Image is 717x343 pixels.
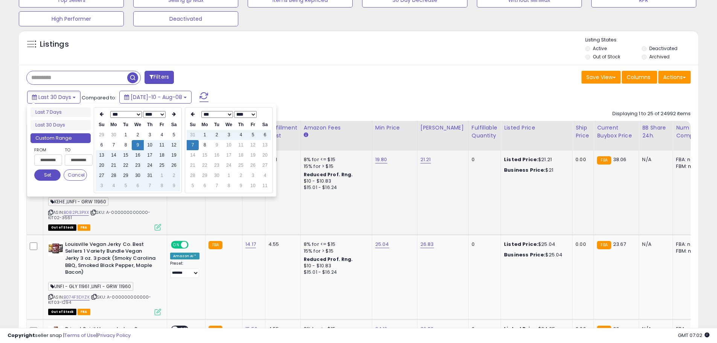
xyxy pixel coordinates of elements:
[678,332,709,339] span: 2025-09-8 07:02 GMT
[304,163,366,170] div: 15% for > $15
[676,124,703,140] div: Num of Comp.
[170,261,199,278] div: Preset:
[156,140,168,150] td: 11
[575,156,588,163] div: 0.00
[223,160,235,171] td: 24
[211,150,223,160] td: 16
[676,248,701,255] div: FBM: n/a
[168,181,180,191] td: 9
[120,130,132,140] td: 1
[34,169,61,181] button: Set
[144,181,156,191] td: 7
[64,294,90,300] a: B074F3DYZK
[187,171,199,181] td: 28
[108,171,120,181] td: 28
[30,120,91,130] li: Last 30 Days
[133,11,238,26] button: Deactivated
[199,140,211,150] td: 8
[168,171,180,181] td: 2
[504,251,545,258] b: Business Price:
[156,181,168,191] td: 8
[48,224,76,231] span: All listings that are currently out of stock and unavailable for purchase on Amazon
[120,181,132,191] td: 5
[223,140,235,150] td: 10
[156,130,168,140] td: 4
[420,124,465,132] div: [PERSON_NAME]
[156,160,168,171] td: 25
[658,71,691,84] button: Actions
[187,140,199,150] td: 7
[223,120,235,130] th: We
[48,209,151,221] span: | SKU: A-000000000000-KIT02-3661
[472,241,495,248] div: 0
[108,160,120,171] td: 21
[235,130,247,140] td: 4
[575,241,588,248] div: 0.00
[613,156,627,163] span: 38.06
[120,171,132,181] td: 29
[268,241,295,248] div: 4.55
[34,146,61,154] label: From
[144,120,156,130] th: Th
[120,140,132,150] td: 8
[144,171,156,181] td: 31
[156,120,168,130] th: Fr
[144,160,156,171] td: 24
[199,150,211,160] td: 15
[65,241,157,278] b: Louisville Vegan Jerky Co. Best Sellers 1 Variety Bundle Vegan Jerky 3 oz. 3 pack (Smoky Carolina...
[235,120,247,130] th: Th
[96,150,108,160] td: 13
[199,130,211,140] td: 1
[597,124,636,140] div: Current Buybox Price
[48,241,63,256] img: 51QHtlkgzyL._SL40_.jpg
[168,140,180,150] td: 12
[132,120,144,130] th: We
[259,150,271,160] td: 20
[223,150,235,160] td: 17
[247,130,259,140] td: 5
[96,130,108,140] td: 29
[156,171,168,181] td: 1
[131,93,182,101] span: [DATE]-10 - Aug-08
[108,181,120,191] td: 4
[78,224,90,231] span: FBA
[199,120,211,130] th: Mo
[575,124,591,140] div: Ship Price
[168,160,180,171] td: 26
[120,160,132,171] td: 22
[304,156,366,163] div: 8% for <= $15
[211,140,223,150] td: 9
[168,150,180,160] td: 19
[48,282,133,291] span: UNFI - GLY 11961 ,UNFI - GRW 11960
[48,309,76,315] span: All listings that are currently out of stock and unavailable for purchase on Amazon
[304,171,353,178] b: Reduced Prof. Rng.
[199,181,211,191] td: 6
[145,71,174,84] button: Filters
[622,71,657,84] button: Columns
[187,160,199,171] td: 21
[676,163,701,170] div: FBM: n/a
[235,181,247,191] td: 9
[247,140,259,150] td: 12
[211,171,223,181] td: 30
[597,156,611,165] small: FBA
[304,269,366,276] div: $15.01 - $16.24
[108,150,120,160] td: 14
[613,241,626,248] span: 23.67
[108,140,120,150] td: 7
[48,294,151,305] span: | SKU: A-000000000000-KIT03-1294
[119,91,192,104] button: [DATE]-10 - Aug-08
[375,156,387,163] a: 19.80
[472,156,495,163] div: 0
[78,309,90,315] span: FBA
[96,120,108,130] th: Su
[649,45,677,52] label: Deactivated
[170,253,199,259] div: Amazon AI *
[472,124,498,140] div: Fulfillable Quantity
[304,178,366,184] div: $10 - $10.83
[8,332,131,339] div: seller snap | |
[259,130,271,140] td: 6
[144,150,156,160] td: 17
[223,130,235,140] td: 3
[259,140,271,150] td: 13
